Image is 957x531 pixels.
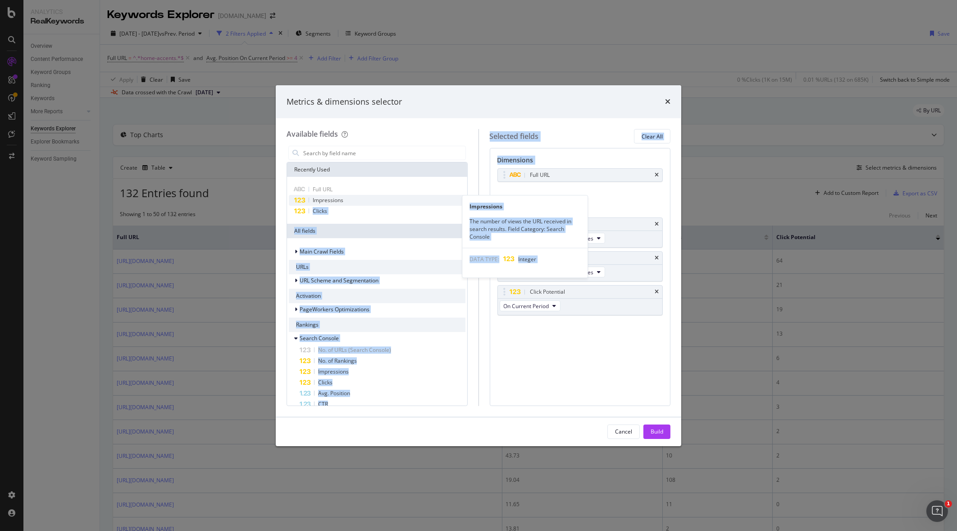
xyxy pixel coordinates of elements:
div: Full URL [530,171,550,180]
span: CTR [318,400,328,408]
span: URL Scheme and Segmentation [300,277,378,284]
span: DATA TYPE: [469,255,499,263]
span: Clicks [318,379,333,386]
span: Impressions [318,368,349,375]
div: times [665,96,670,108]
div: Rankings [289,318,465,332]
div: All fields [287,224,467,238]
button: Clear All [634,129,670,143]
span: PageWorkers Optimizations [300,305,369,313]
div: Activation [289,289,465,303]
div: Available fields [287,129,338,139]
span: Main Crawl Fields [300,248,344,255]
span: Search Console [300,334,339,342]
div: times [655,289,659,295]
span: Clicks [313,207,327,215]
div: times [655,172,659,178]
div: modal [276,85,681,446]
div: Recently Used [287,162,467,177]
button: Cancel [607,425,640,439]
div: Dimensions [497,156,663,168]
div: Click PotentialtimesOn Current Period [497,285,663,315]
input: Search by field name [302,146,465,160]
span: Avg. Position [318,389,350,397]
span: Impressions [313,196,343,204]
div: Clear All [642,133,663,140]
div: Full URLtimes [497,168,663,182]
span: Full URL [313,185,333,193]
div: times [655,255,659,261]
div: The number of views the URL received in search results. Field Category: Search Console [462,217,588,240]
div: Metrics & dimensions selector [287,96,402,108]
button: Build [643,425,670,439]
button: On Current Period [500,300,561,311]
div: times [655,222,659,227]
div: Selected fields [490,131,539,142]
span: No. of Rankings [318,357,357,365]
span: 1 [945,500,952,508]
div: Impressions [462,203,588,210]
div: Build [651,428,663,435]
div: URLs [289,260,465,274]
span: No. of URLs (Search Console) [318,346,391,354]
span: Integer [518,255,536,263]
iframe: Intercom live chat [926,500,948,522]
span: On Current Period [504,302,549,310]
div: Cancel [615,428,632,435]
div: Click Potential [530,287,565,296]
